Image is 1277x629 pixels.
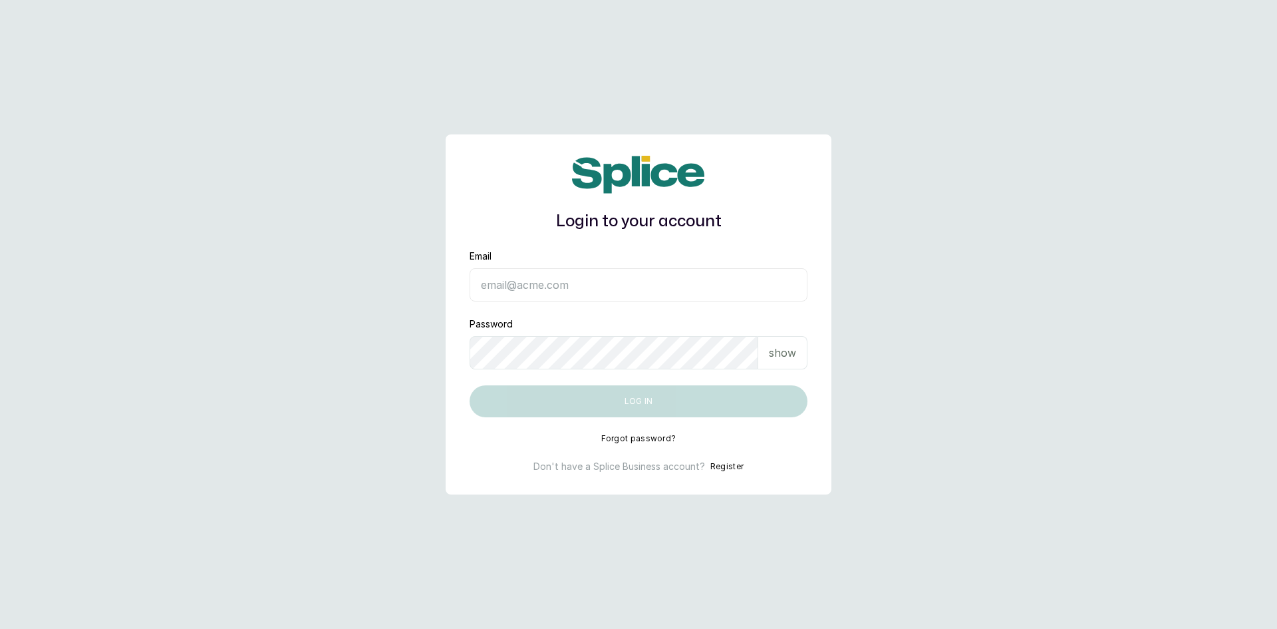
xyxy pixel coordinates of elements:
h1: Login to your account [470,210,807,234]
label: Email [470,250,492,263]
button: Log in [470,385,807,417]
button: Register [710,460,744,473]
p: show [769,345,796,361]
p: Don't have a Splice Business account? [533,460,705,473]
label: Password [470,317,513,331]
button: Forgot password? [601,433,676,444]
input: email@acme.com [470,268,807,302]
